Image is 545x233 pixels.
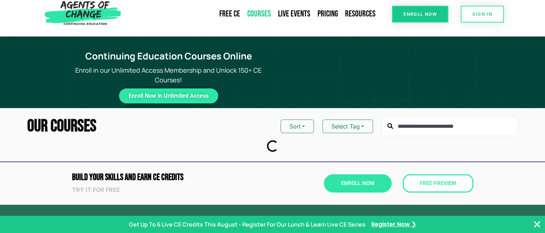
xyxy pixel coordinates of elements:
a: Courses [243,6,274,22]
a: Free Preview [403,174,473,193]
span: Enroll Now [341,181,374,186]
span: SIGN IN [472,12,492,16]
a: Enroll Now [324,174,392,193]
span: Free Preview [420,181,456,186]
p: Get Up To 6 Live CE Credits This August - Register For Our Lunch & Learn Live CE Series [129,220,365,229]
h2: Our Courses [27,118,96,135]
h1: Continuing Education Courses Online [69,51,268,62]
strong: Try it for free [72,186,120,193]
a: SIGN IN [461,6,504,23]
span: Enroll Now [403,12,437,16]
a: Enroll Now in Unlimited Access [119,88,218,103]
a: Register Now ❯ [371,220,416,228]
a: Free CE [215,6,243,22]
h2: Build Your Skills and Earn CE CREDITS [72,173,269,182]
button: Select Tag [322,120,373,133]
button: Close Banner [533,220,541,229]
a: Pricing [314,6,341,22]
a: Live Events [274,6,314,22]
a: Enroll Now [392,6,448,23]
a: Resources [341,6,379,22]
span: Enroll Now in Unlimited Access [129,94,209,98]
p: Enroll in our Unlimited Access Membership and Unlock 150+ CE Courses! [64,65,272,85]
button: Sort [281,120,314,133]
nav: Menu [124,6,379,22]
